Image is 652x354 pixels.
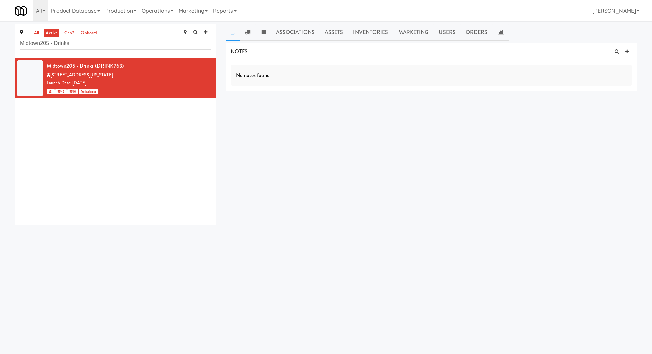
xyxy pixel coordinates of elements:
[67,89,78,94] span: 10
[32,29,41,37] a: all
[47,61,211,71] div: Midtown205 - Drinks (DRINK763)
[50,72,113,78] span: [STREET_ADDRESS][US_STATE]
[44,29,59,37] a: active
[461,24,493,41] a: Orders
[348,24,393,41] a: Inventories
[47,89,55,94] span: 1
[79,29,99,37] a: onboard
[55,89,66,94] span: 42
[15,5,27,17] img: Micromart
[434,24,461,41] a: Users
[231,48,248,55] span: NOTES
[271,24,320,41] a: Associations
[79,89,98,94] span: Tax included
[393,24,434,41] a: Marketing
[15,58,216,98] li: Midtown205 - Drinks (DRINK763)[STREET_ADDRESS][US_STATE]Launch Date: [DATE] 1 42 10Tax included
[320,24,348,41] a: Assets
[20,37,211,50] input: Search site
[63,29,76,37] a: gen2
[47,79,211,87] div: Launch Date: [DATE]
[231,65,632,86] div: No notes found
